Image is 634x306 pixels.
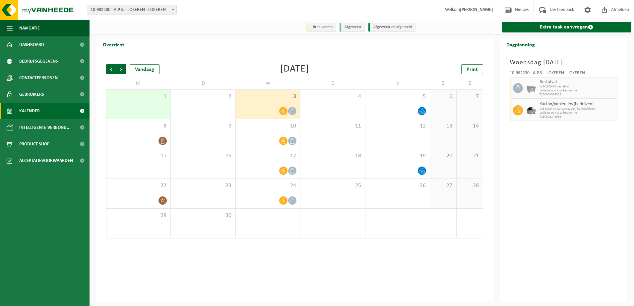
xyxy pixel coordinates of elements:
[539,111,616,115] span: Lediging op vaste frequentie
[300,77,365,89] td: D
[239,123,297,130] span: 10
[106,64,116,74] span: Vorige
[19,119,71,136] span: Intelligente verbond...
[306,23,336,32] li: Uit te voeren
[433,182,453,189] span: 27
[369,182,426,189] span: 26
[19,20,40,36] span: Navigatie
[96,38,131,51] h2: Overzicht
[460,93,479,100] span: 7
[236,77,300,89] td: W
[539,85,616,89] span: WB-2500-GA restafval
[539,79,616,85] span: Restafval
[110,182,167,189] span: 22
[110,212,167,219] span: 29
[461,64,483,74] a: Print
[110,93,167,100] span: 1
[19,152,73,169] span: Acceptatievoorwaarden
[526,83,536,93] img: WB-2500-GAL-GY-01
[110,152,167,160] span: 15
[304,182,361,189] span: 25
[239,182,297,189] span: 24
[433,93,453,100] span: 6
[460,7,493,12] strong: [PERSON_NAME]
[106,77,171,89] td: M
[369,123,426,130] span: 12
[510,58,618,68] h3: Woensdag [DATE]
[502,22,632,32] a: Extra taak aanvragen
[539,115,616,119] span: T250002148856
[174,123,232,130] span: 9
[88,5,176,15] span: 10-982230 - A.P.S. - LOKEREN - LOKEREN
[280,64,309,74] div: [DATE]
[304,93,361,100] span: 4
[19,70,58,86] span: Contactpersonen
[539,107,616,111] span: WB-5000-GA karton/papier, los (bedrijven)
[369,152,426,160] span: 19
[171,77,235,89] td: D
[539,93,616,97] span: T250002069533
[19,53,58,70] span: Bedrijfsgegevens
[239,152,297,160] span: 17
[304,152,361,160] span: 18
[239,93,297,100] span: 3
[174,93,232,100] span: 2
[130,64,159,74] div: Vandaag
[460,152,479,160] span: 21
[340,23,365,32] li: Afgewerkt
[539,102,616,107] span: Karton/papier, los (bedrijven)
[526,105,536,115] img: WB-5000-GAL-GY-01
[368,23,415,32] li: Afgewerkt en afgemeld
[460,123,479,130] span: 14
[19,103,40,119] span: Kalender
[19,86,44,103] span: Gebruikers
[433,123,453,130] span: 13
[539,89,616,93] span: Lediging op vaste frequentie
[110,123,167,130] span: 8
[116,64,126,74] span: Volgende
[457,77,483,89] td: Z
[19,36,44,53] span: Dashboard
[433,152,453,160] span: 20
[460,182,479,189] span: 28
[467,67,478,72] span: Print
[510,71,618,77] div: 10-982230 - A.P.S. - LOKEREN - LOKEREN
[88,5,177,15] span: 10-982230 - A.P.S. - LOKEREN - LOKEREN
[430,77,457,89] td: Z
[174,212,232,219] span: 30
[304,123,361,130] span: 11
[369,93,426,100] span: 5
[500,38,541,51] h2: Dagplanning
[174,182,232,189] span: 23
[365,77,430,89] td: V
[19,136,49,152] span: Product Shop
[174,152,232,160] span: 16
